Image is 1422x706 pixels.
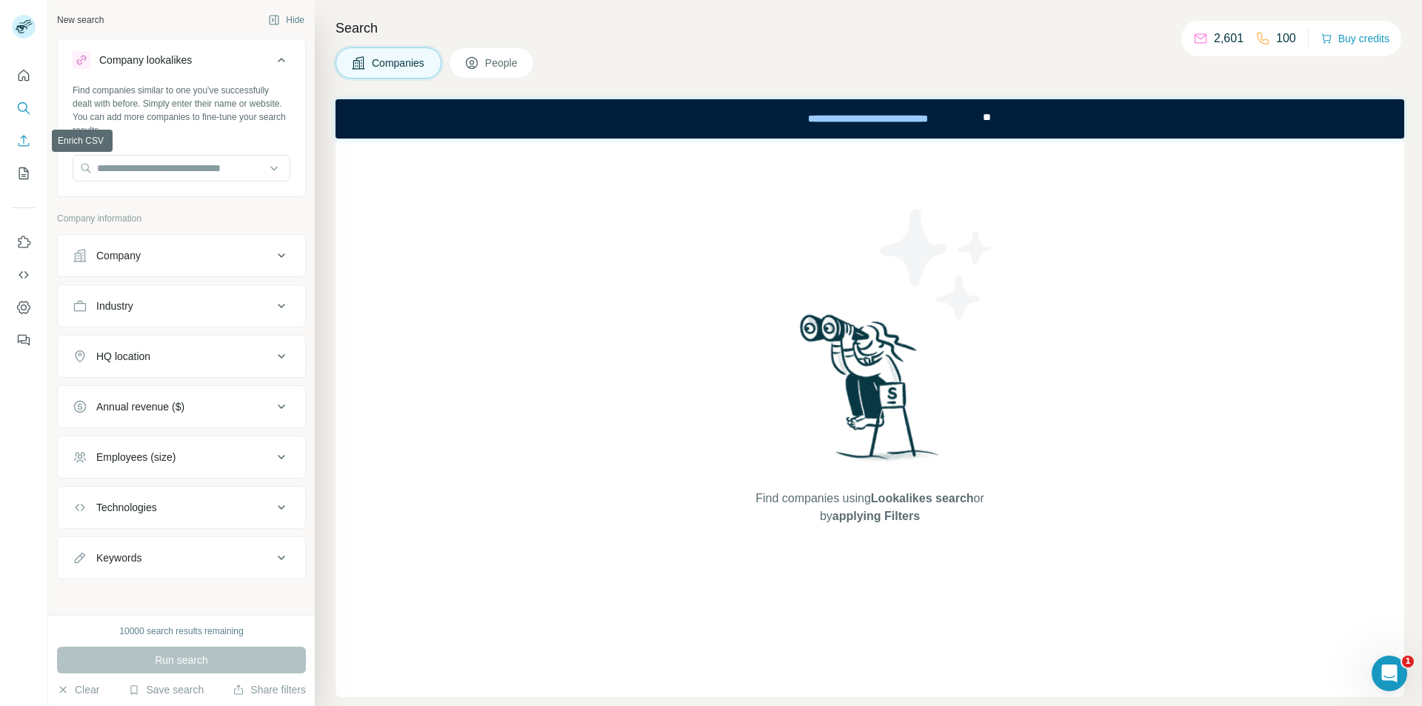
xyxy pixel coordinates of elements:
[58,288,305,324] button: Industry
[258,9,315,31] button: Hide
[12,327,36,353] button: Feedback
[1402,656,1414,667] span: 1
[1372,656,1407,691] iframe: Intercom live chat
[58,490,305,525] button: Technologies
[96,500,157,515] div: Technologies
[12,62,36,89] button: Quick start
[96,450,176,464] div: Employees (size)
[58,389,305,424] button: Annual revenue ($)
[96,399,184,414] div: Annual revenue ($)
[233,682,306,697] button: Share filters
[99,53,192,67] div: Company lookalikes
[336,18,1404,39] h4: Search
[57,212,306,225] p: Company information
[57,13,104,27] div: New search
[1321,28,1389,49] button: Buy credits
[1276,30,1296,47] p: 100
[128,682,204,697] button: Save search
[73,84,290,137] div: Find companies similar to one you've successfully dealt with before. Simply enter their name or w...
[372,56,426,70] span: Companies
[12,262,36,288] button: Use Surfe API
[58,439,305,475] button: Employees (size)
[12,160,36,187] button: My lists
[58,339,305,374] button: HQ location
[336,99,1404,139] iframe: Banner
[870,198,1004,331] img: Surfe Illustration - Stars
[119,625,243,638] div: 10000 search results remaining
[485,56,519,70] span: People
[96,349,150,364] div: HQ location
[871,492,974,504] span: Lookalikes search
[793,310,947,476] img: Surfe Illustration - Woman searching with binoculars
[96,248,141,263] div: Company
[57,682,99,697] button: Clear
[12,127,36,154] button: Enrich CSV
[12,229,36,256] button: Use Surfe on LinkedIn
[12,294,36,321] button: Dashboard
[1214,30,1244,47] p: 2,601
[832,510,920,522] span: applying Filters
[96,299,133,313] div: Industry
[58,540,305,576] button: Keywords
[58,42,305,84] button: Company lookalikes
[12,95,36,121] button: Search
[96,550,141,565] div: Keywords
[58,238,305,273] button: Company
[751,490,988,525] span: Find companies using or by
